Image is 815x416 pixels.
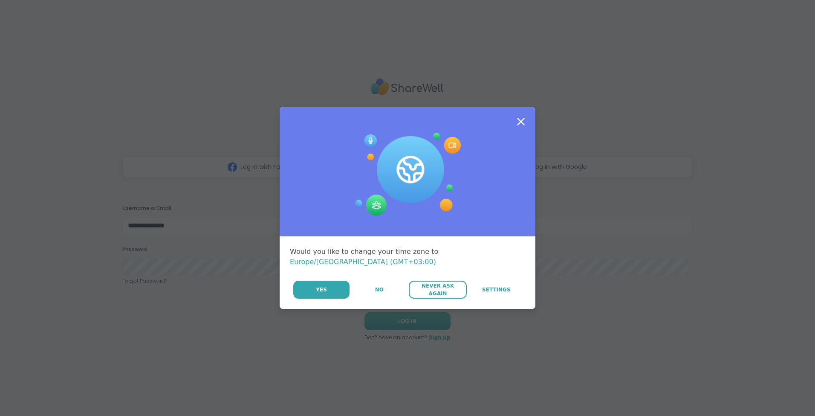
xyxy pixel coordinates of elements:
[290,258,436,266] span: Europe/[GEOGRAPHIC_DATA] (GMT+03:00)
[468,281,525,299] a: Settings
[375,286,384,294] span: No
[350,281,408,299] button: No
[316,286,327,294] span: Yes
[482,286,511,294] span: Settings
[413,282,462,297] span: Never Ask Again
[290,247,525,267] div: Would you like to change your time zone to
[409,281,466,299] button: Never Ask Again
[354,133,461,216] img: Session Experience
[293,281,350,299] button: Yes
